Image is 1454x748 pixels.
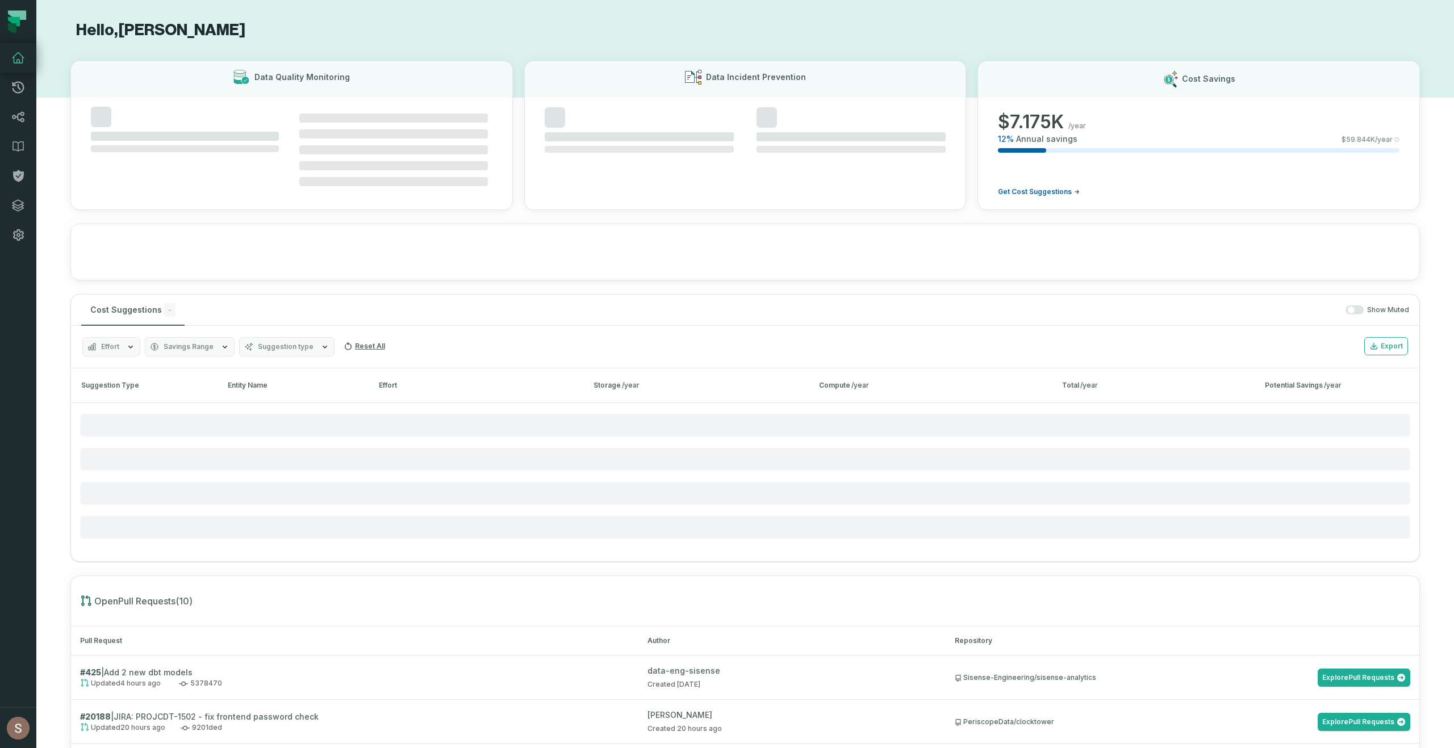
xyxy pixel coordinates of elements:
[71,627,638,655] th: Pull Request
[80,678,161,688] span: Updated
[998,111,1064,133] span: $ 7.175K
[647,665,937,676] div: data-eng-sisense
[955,673,1096,682] div: Sisense-Engineering/sisense-analytics
[77,380,207,390] div: Suggestion Type
[1342,135,1393,144] span: $ 59.844K /year
[70,20,1420,40] h1: Hello, [PERSON_NAME]
[998,187,1080,196] a: Get Cost Suggestions
[647,709,937,721] div: [PERSON_NAME]
[379,380,573,390] div: Effort
[1318,713,1410,731] a: ExplorePull Requests
[1364,337,1408,355] button: Export
[706,72,806,83] h3: Data Incident Prevention
[998,187,1072,196] span: Get Cost Suggestions
[339,337,390,355] button: Reset All
[179,678,222,688] span: 5378470
[101,342,119,351] span: Effort
[7,717,30,739] img: avatar of Shay Gafniel
[998,133,1014,145] span: 12 %
[80,667,101,677] strong: # 425
[120,679,161,687] relative-time: Sep 11, 2025, 11:03 AM GMT+3
[677,724,722,733] relative-time: Sep 10, 2025, 6:37 PM GMT+3
[1324,381,1342,389] span: /year
[819,380,1042,390] div: Compute
[946,627,1419,655] th: Repository
[228,380,358,390] div: Entity Name
[1062,380,1245,390] div: Total
[955,717,1054,726] div: PeriscopeData/clocktower
[1182,73,1235,85] h3: Cost Savings
[1265,380,1414,390] div: Potential Savings
[181,722,222,733] span: 9201ded
[254,72,350,83] h3: Data Quality Monitoring
[647,724,722,733] span: Created
[239,337,335,356] button: Suggestion type
[145,337,235,356] button: Savings Range
[80,594,1428,608] h1: Open Pull Requests ( 10 )
[1016,133,1077,145] span: Annual savings
[258,342,314,351] span: Suggestion type
[70,61,513,210] button: Data Quality Monitoring
[647,680,700,688] span: Created
[189,305,1409,315] div: Show Muted
[80,722,165,733] span: Updated
[164,303,176,317] span: -
[120,723,165,732] relative-time: Sep 10, 2025, 6:37 PM GMT+3
[851,381,869,389] span: /year
[82,337,140,356] button: Effort
[81,295,185,325] button: Cost Suggestions
[80,666,364,678] h2: | Add 2 new dbt models
[1318,669,1410,687] a: ExplorePull Requests
[977,61,1420,210] button: Cost Savings$7.175K/year12%Annual savings$59.844K/yearGet Cost Suggestions
[80,711,364,722] h2: | JIRA: PROJCDT-1502 - fix frontend password check
[1080,381,1098,389] span: /year
[1068,121,1086,131] span: /year
[622,381,640,389] span: /year
[524,61,967,210] button: Data Incident Prevention
[638,627,946,655] th: Author
[164,342,214,351] span: Savings Range
[594,380,799,390] div: Storage
[677,680,700,688] relative-time: Mar 5, 2025, 10:27 AM GMT+2
[80,712,111,721] strong: # 20188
